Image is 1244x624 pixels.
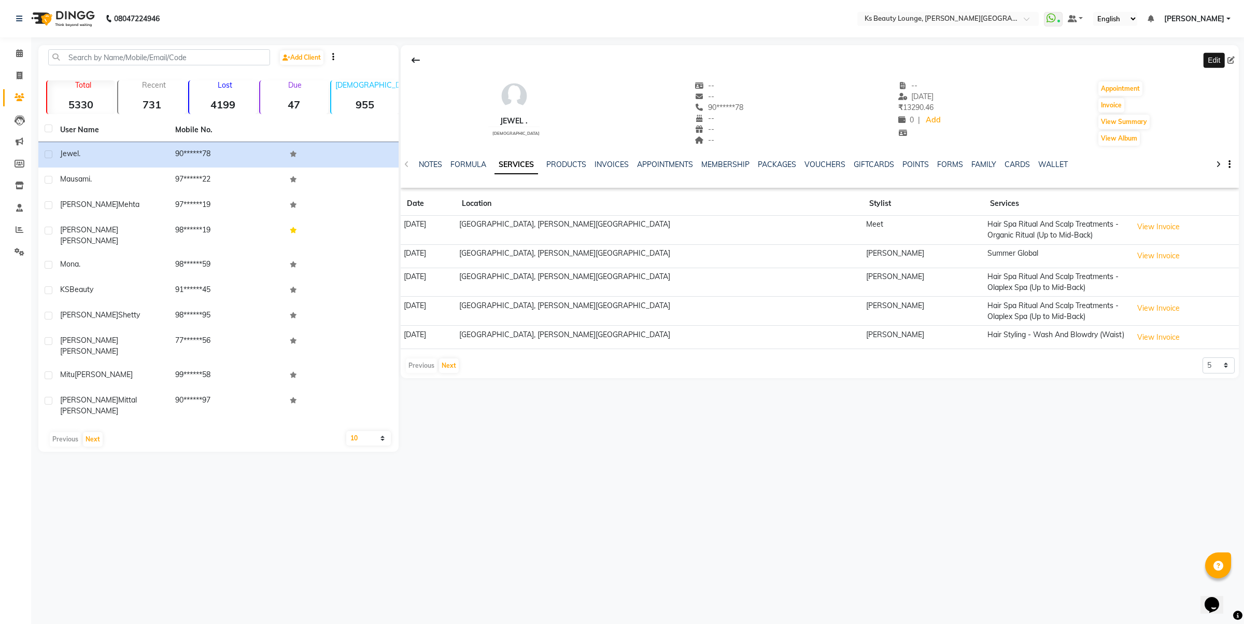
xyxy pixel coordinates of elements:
[695,81,714,90] span: --
[1133,219,1184,235] button: View Invoice
[114,4,160,33] b: 08047224946
[60,310,118,320] span: [PERSON_NAME]
[122,80,186,90] p: Recent
[60,225,118,234] span: [PERSON_NAME]
[863,244,984,268] td: [PERSON_NAME]
[595,160,629,169] a: INVOICES
[60,285,69,294] span: KS
[1204,53,1224,68] div: Edit
[695,135,714,145] span: --
[984,297,1129,326] td: Hair Spa Ritual And Scalp Treatments - Olaplex Spa (Up to Mid-Back)
[924,113,942,128] a: Add
[1200,583,1234,614] iframe: chat widget
[898,115,914,124] span: 0
[1098,131,1140,146] button: View Album
[193,80,257,90] p: Lost
[47,98,115,111] strong: 5330
[804,160,845,169] a: VOUCHERS
[118,200,139,209] span: Mehta
[695,92,714,101] span: --
[419,160,442,169] a: NOTES
[169,118,284,142] th: Mobile No.
[456,326,863,349] td: [GEOGRAPHIC_DATA], [PERSON_NAME][GEOGRAPHIC_DATA]
[898,103,934,112] span: 13290.46
[854,160,894,169] a: GIFTCARDS
[456,268,863,297] td: [GEOGRAPHIC_DATA], [PERSON_NAME][GEOGRAPHIC_DATA]
[984,326,1129,349] td: Hair Styling - Wash And Blowdry (Waist)
[401,192,456,216] th: Date
[405,50,427,70] div: Back to Client
[898,103,903,112] span: ₹
[456,244,863,268] td: [GEOGRAPHIC_DATA], [PERSON_NAME][GEOGRAPHIC_DATA]
[902,160,929,169] a: POINTS
[60,149,79,158] span: Jewel
[60,395,118,405] span: [PERSON_NAME]
[863,326,984,349] td: [PERSON_NAME]
[1164,13,1224,24] span: [PERSON_NAME]
[401,268,456,297] td: [DATE]
[401,244,456,268] td: [DATE]
[54,118,169,142] th: User Name
[280,50,323,65] a: Add Client
[401,326,456,349] td: [DATE]
[494,156,538,174] a: SERVICES
[971,160,996,169] a: FAMILY
[79,259,80,269] span: .
[984,216,1129,245] td: Hair Spa Ritual And Scalp Treatments - Organic Ritual (Up to Mid-Back)
[984,192,1129,216] th: Services
[60,346,118,356] span: [PERSON_NAME]
[488,116,540,127] div: Jewel .
[450,160,486,169] a: FORMULA
[90,174,92,184] span: .
[918,115,920,126] span: |
[1098,115,1150,129] button: View Summary
[456,192,863,216] th: Location
[51,80,115,90] p: Total
[60,174,90,184] span: Mausami
[401,216,456,245] td: [DATE]
[60,336,118,345] span: [PERSON_NAME]
[695,114,714,123] span: --
[1038,160,1068,169] a: WALLET
[1133,329,1184,345] button: View Invoice
[863,216,984,245] td: Meet
[79,149,80,158] span: .
[499,80,530,112] img: avatar
[331,98,399,111] strong: 955
[1133,248,1184,264] button: View Invoice
[335,80,399,90] p: [DEMOGRAPHIC_DATA]
[26,4,97,33] img: logo
[262,80,328,90] p: Due
[60,370,75,379] span: Mitu
[898,81,918,90] span: --
[456,297,863,326] td: [GEOGRAPHIC_DATA], [PERSON_NAME][GEOGRAPHIC_DATA]
[863,297,984,326] td: [PERSON_NAME]
[637,160,693,169] a: APPOINTMENTS
[260,98,328,111] strong: 47
[984,268,1129,297] td: Hair Spa Ritual And Scalp Treatments - Olaplex Spa (Up to Mid-Back)
[1133,300,1184,316] button: View Invoice
[118,310,140,320] span: Shetty
[984,244,1129,268] td: Summer Global
[492,131,540,136] span: [DEMOGRAPHIC_DATA]
[1005,160,1030,169] a: CARDS
[69,285,93,294] span: Beauty
[695,124,714,134] span: --
[60,236,118,245] span: [PERSON_NAME]
[1098,81,1142,96] button: Appointment
[60,200,118,209] span: [PERSON_NAME]
[1098,98,1124,113] button: Invoice
[937,160,963,169] a: FORMS
[48,49,270,65] input: Search by Name/Mobile/Email/Code
[83,432,103,447] button: Next
[60,259,79,269] span: Mona
[401,297,456,326] td: [DATE]
[75,370,133,379] span: [PERSON_NAME]
[898,92,934,101] span: [DATE]
[546,160,586,169] a: PRODUCTS
[189,98,257,111] strong: 4199
[439,358,459,373] button: Next
[701,160,750,169] a: MEMBERSHIP
[456,216,863,245] td: [GEOGRAPHIC_DATA], [PERSON_NAME][GEOGRAPHIC_DATA]
[758,160,796,169] a: PACKAGES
